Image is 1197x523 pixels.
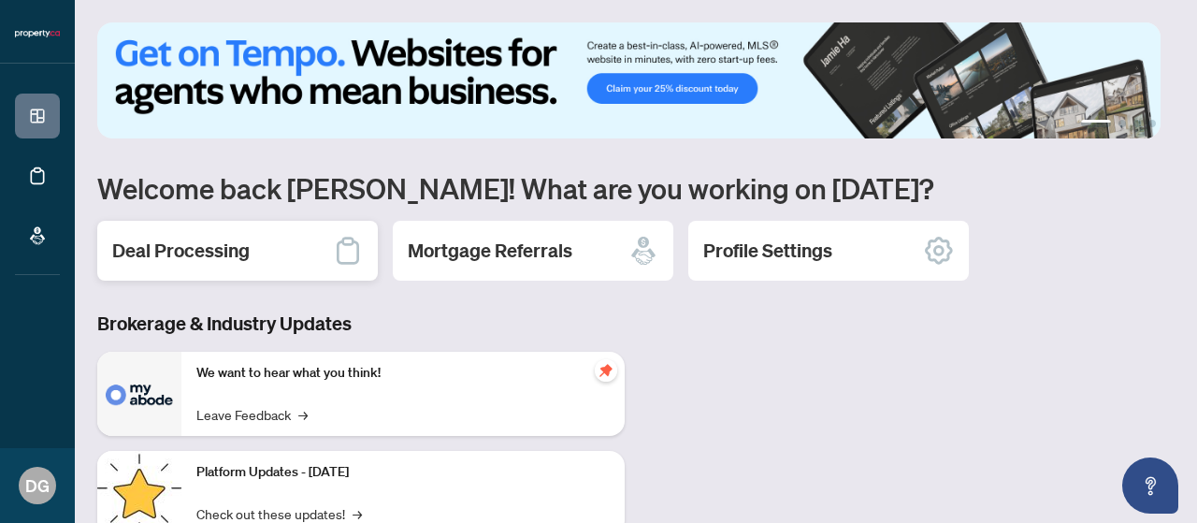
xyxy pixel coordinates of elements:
button: Open asap [1122,458,1178,514]
img: logo [15,28,60,39]
h2: Deal Processing [112,238,250,264]
button: 4 [1148,120,1156,127]
span: pushpin [595,359,617,382]
p: Platform Updates - [DATE] [196,462,610,483]
p: We want to hear what you think! [196,363,610,384]
span: DG [25,472,50,499]
button: 3 [1133,120,1141,127]
img: Slide 0 [97,22,1161,138]
h2: Profile Settings [703,238,832,264]
button: 1 [1081,120,1111,127]
h1: Welcome back [PERSON_NAME]! What are you working on [DATE]? [97,170,1175,206]
button: 2 [1118,120,1126,127]
h3: Brokerage & Industry Updates [97,311,625,337]
a: Leave Feedback→ [196,404,308,425]
h2: Mortgage Referrals [408,238,572,264]
span: → [298,404,308,425]
img: We want to hear what you think! [97,352,181,436]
